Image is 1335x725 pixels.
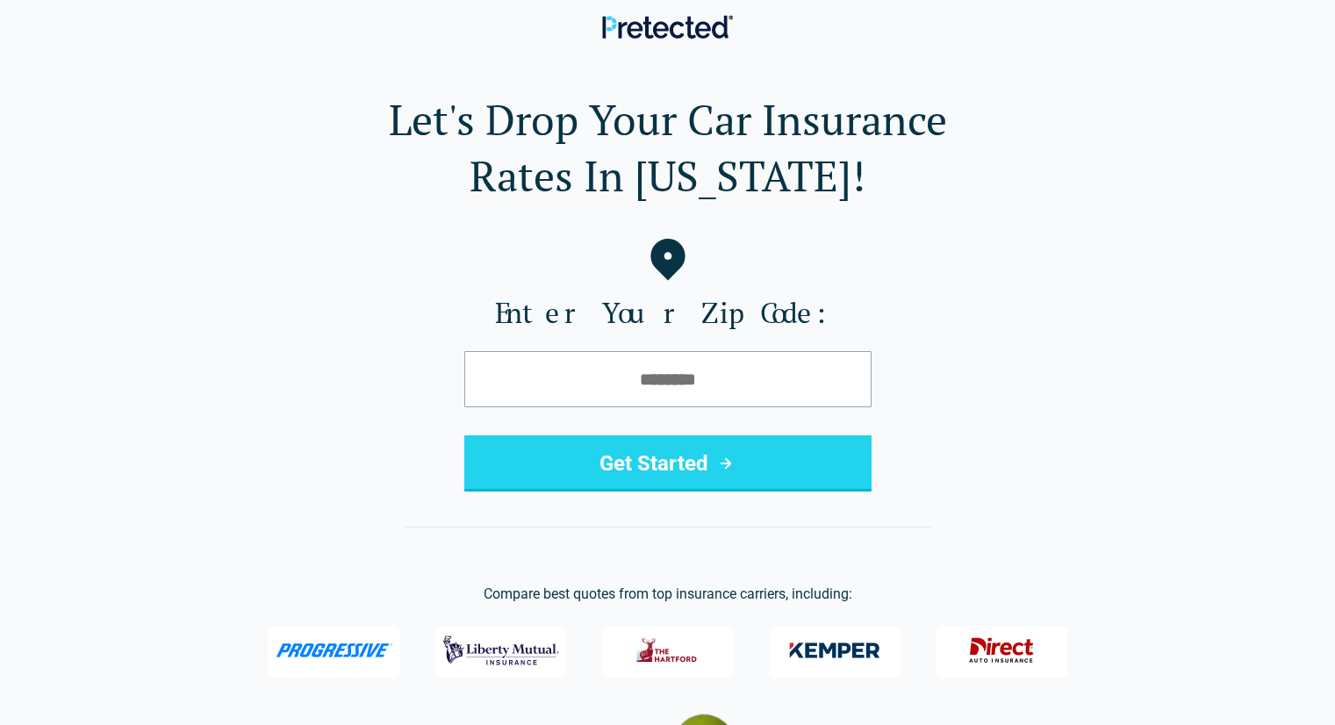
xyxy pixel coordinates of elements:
[276,643,393,657] img: Progressive
[625,628,711,673] img: The Hartford
[443,628,559,673] img: Liberty Mutual
[777,628,893,673] img: Kemper
[28,584,1307,605] p: Compare best quotes from top insurance carriers, including:
[602,15,733,39] img: Pretected
[28,91,1307,204] h1: Let's Drop Your Car Insurance Rates In [US_STATE]!
[28,295,1307,330] label: Enter Your Zip Code:
[958,628,1044,673] img: Direct General
[464,435,872,492] button: Get Started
